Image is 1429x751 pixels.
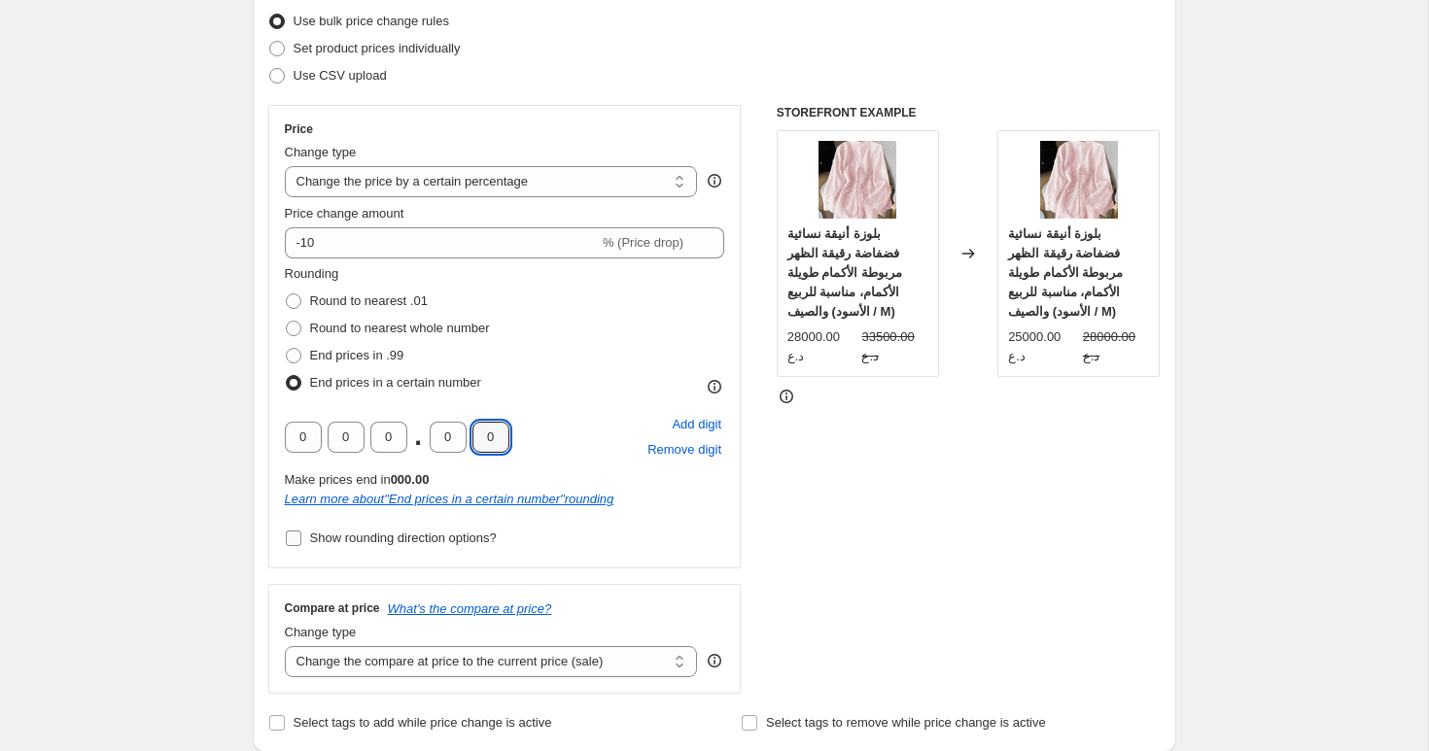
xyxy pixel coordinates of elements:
input: ﹡ [472,422,509,453]
span: Make prices end in [285,472,430,487]
h3: Price [285,121,313,137]
span: Set product prices individually [294,41,461,55]
img: 174901719499e00bf9c00ac25e0da74b8417cdda4e_thumbnail_900x_97e2acd4-19a4-4b97-9dd2-9469c51bddc5_80... [819,141,896,219]
span: . [413,422,424,453]
h3: Compare at price [285,600,380,616]
div: 28000.00 د.ع [787,327,854,366]
button: What's the compare at price? [388,601,552,616]
span: End prices in .99 [310,348,404,362]
strike: 33500.00 د.ع [861,327,928,366]
span: Change type [285,625,357,639]
span: % (Price drop) [603,235,683,250]
button: Add placeholder [669,412,724,437]
span: Show rounding direction options? [310,530,497,545]
button: Remove placeholder [645,437,724,462]
span: Remove digit [647,440,721,460]
input: ﹡ [430,422,467,453]
input: ﹡ [370,422,407,453]
span: Use CSV upload [294,68,387,83]
span: Round to nearest whole number [310,321,490,335]
span: Change type [285,145,357,159]
strike: 28000.00 د.ع [1083,327,1150,366]
b: 000.00 [391,472,430,487]
span: Round to nearest .01 [310,293,428,308]
span: Price change amount [285,206,404,221]
div: help [705,651,724,670]
span: Select tags to add while price change is active [294,715,552,730]
input: ﹡ [328,422,365,453]
div: 25000.00 د.ع [1008,327,1075,366]
h6: STOREFRONT EXAMPLE [777,105,1161,120]
a: Learn more about"End prices in a certain number"rounding [285,492,614,506]
span: Select tags to remove while price change is active [766,715,1046,730]
span: بلوزة أنيقة نسائية فضفاضة رقيقة الظهر مربوطة الأكمام طويلة الأكمام، مناسبة للربيع والصيف (الأسود ... [787,226,902,319]
span: Rounding [285,266,339,281]
i: Learn more about " End prices in a certain number " rounding [285,492,614,506]
div: help [705,171,724,190]
span: Add digit [672,415,721,434]
img: 174901719499e00bf9c00ac25e0da74b8417cdda4e_thumbnail_900x_97e2acd4-19a4-4b97-9dd2-9469c51bddc5_80... [1040,141,1118,219]
span: بلوزة أنيقة نسائية فضفاضة رقيقة الظهر مربوطة الأكمام طويلة الأكمام، مناسبة للربيع والصيف (الأسود ... [1008,226,1123,319]
input: -15 [285,227,599,258]
span: End prices in a certain number [310,375,481,390]
span: Use bulk price change rules [294,14,449,28]
input: ﹡ [285,422,322,453]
